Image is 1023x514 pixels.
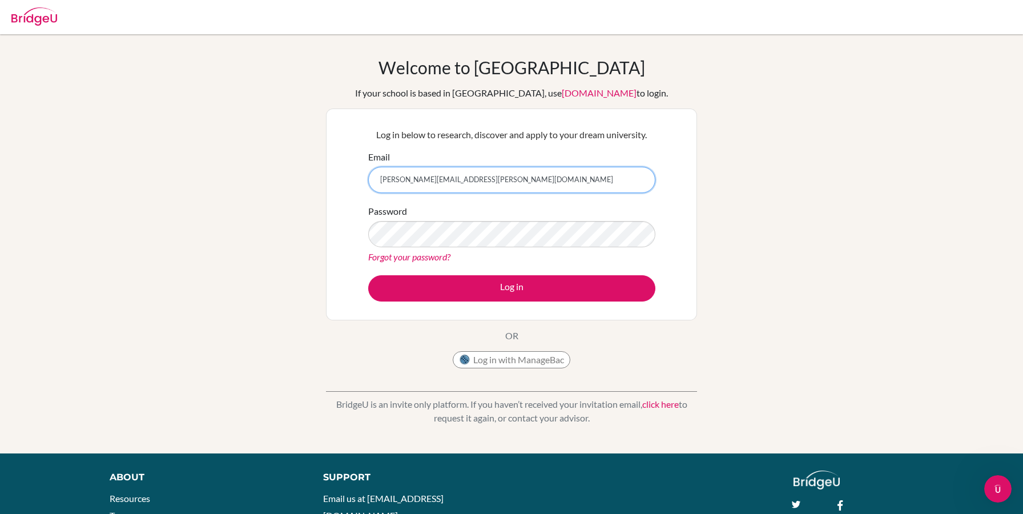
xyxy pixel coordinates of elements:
[110,493,150,504] a: Resources
[642,399,679,409] a: click here
[984,475,1012,503] iframe: Intercom live chat
[378,57,645,78] h1: Welcome to [GEOGRAPHIC_DATA]
[368,251,450,262] a: Forgot your password?
[11,7,57,26] img: Bridge-U
[562,87,637,98] a: [DOMAIN_NAME]
[368,275,655,302] button: Log in
[368,204,407,218] label: Password
[355,86,668,100] div: If your school is based in [GEOGRAPHIC_DATA], use to login.
[453,351,570,368] button: Log in with ManageBac
[323,471,498,484] div: Support
[368,150,390,164] label: Email
[110,471,298,484] div: About
[368,128,655,142] p: Log in below to research, discover and apply to your dream university.
[794,471,840,489] img: logo_white@2x-f4f0deed5e89b7ecb1c2cc34c3e3d731f90f0f143d5ea2071677605dd97b5244.png
[505,329,518,343] p: OR
[326,397,697,425] p: BridgeU is an invite only platform. If you haven’t received your invitation email, to request it ...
